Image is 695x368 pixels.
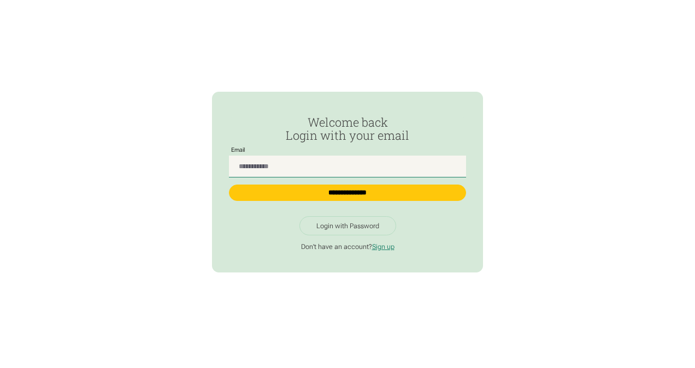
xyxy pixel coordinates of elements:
[229,116,467,142] h2: Welcome back Login with your email
[372,242,394,251] a: Sign up
[316,222,379,230] div: Login with Password
[229,147,248,153] label: Email
[229,116,467,210] form: Passwordless Login
[229,242,467,251] p: Don't have an account?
